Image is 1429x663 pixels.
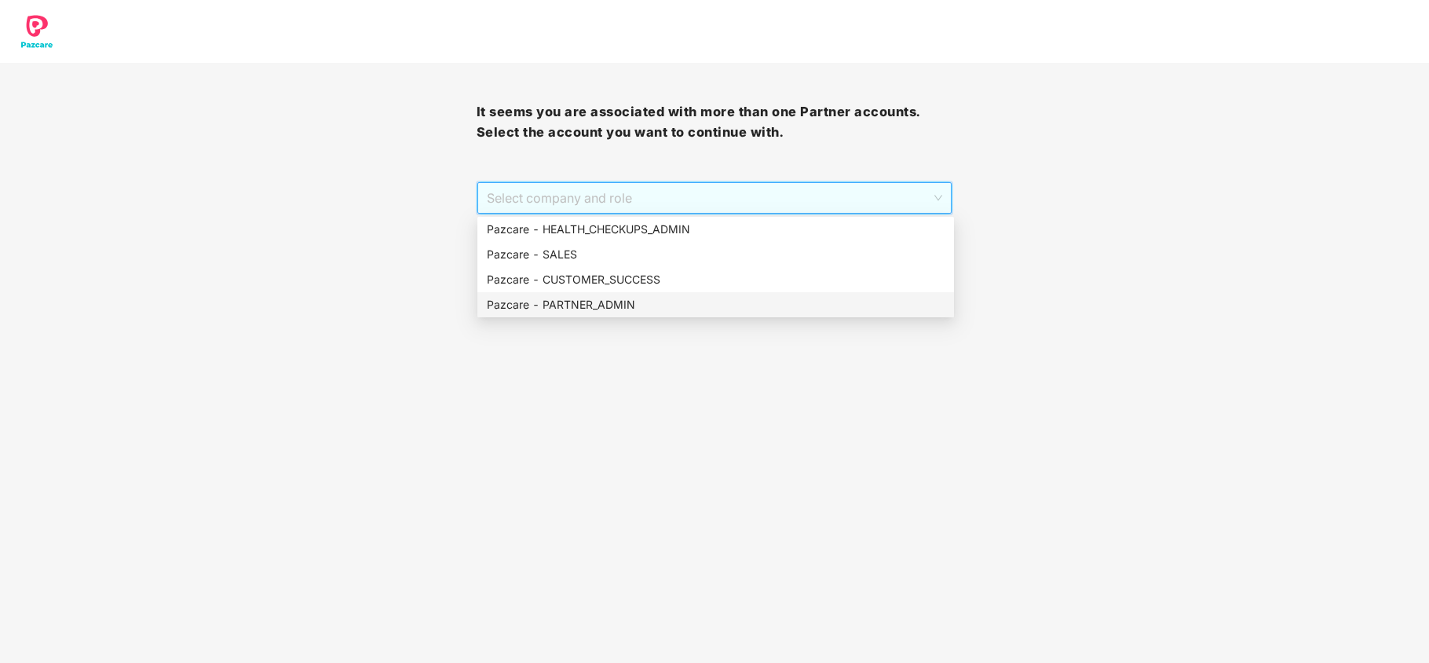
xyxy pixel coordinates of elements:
[487,246,945,263] div: Pazcare - SALES
[487,183,943,213] span: Select company and role
[477,292,954,317] div: Pazcare - PARTNER_ADMIN
[477,267,954,292] div: Pazcare - CUSTOMER_SUCCESS
[477,242,954,267] div: Pazcare - SALES
[487,296,945,313] div: Pazcare - PARTNER_ADMIN
[487,221,945,238] div: Pazcare - HEALTH_CHECKUPS_ADMIN
[477,102,953,142] h3: It seems you are associated with more than one Partner accounts. Select the account you want to c...
[487,271,945,288] div: Pazcare - CUSTOMER_SUCCESS
[477,217,954,242] div: Pazcare - HEALTH_CHECKUPS_ADMIN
